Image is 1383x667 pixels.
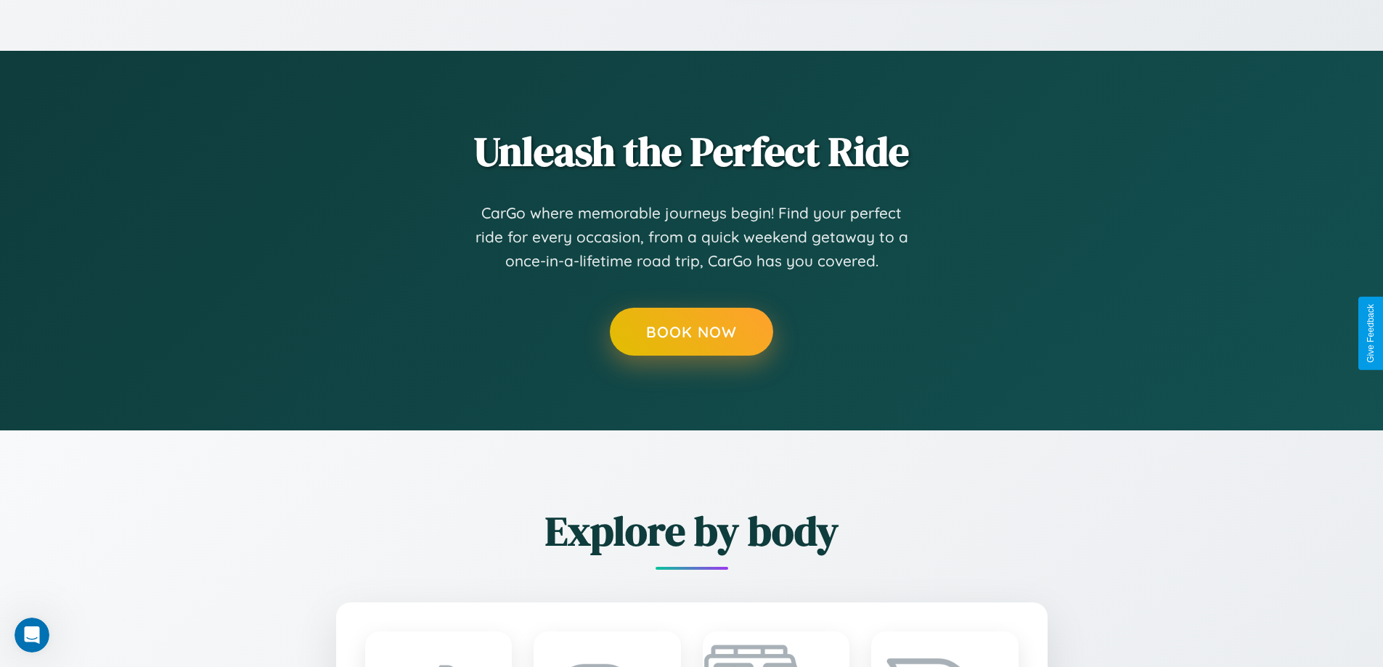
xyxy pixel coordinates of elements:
[474,201,910,274] p: CarGo where memorable journeys begin! Find your perfect ride for every occasion, from a quick wee...
[15,618,49,652] iframe: Intercom live chat
[256,123,1127,179] h2: Unleash the Perfect Ride
[610,308,773,356] button: Book Now
[256,503,1127,559] h2: Explore by body
[1366,304,1376,363] div: Give Feedback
